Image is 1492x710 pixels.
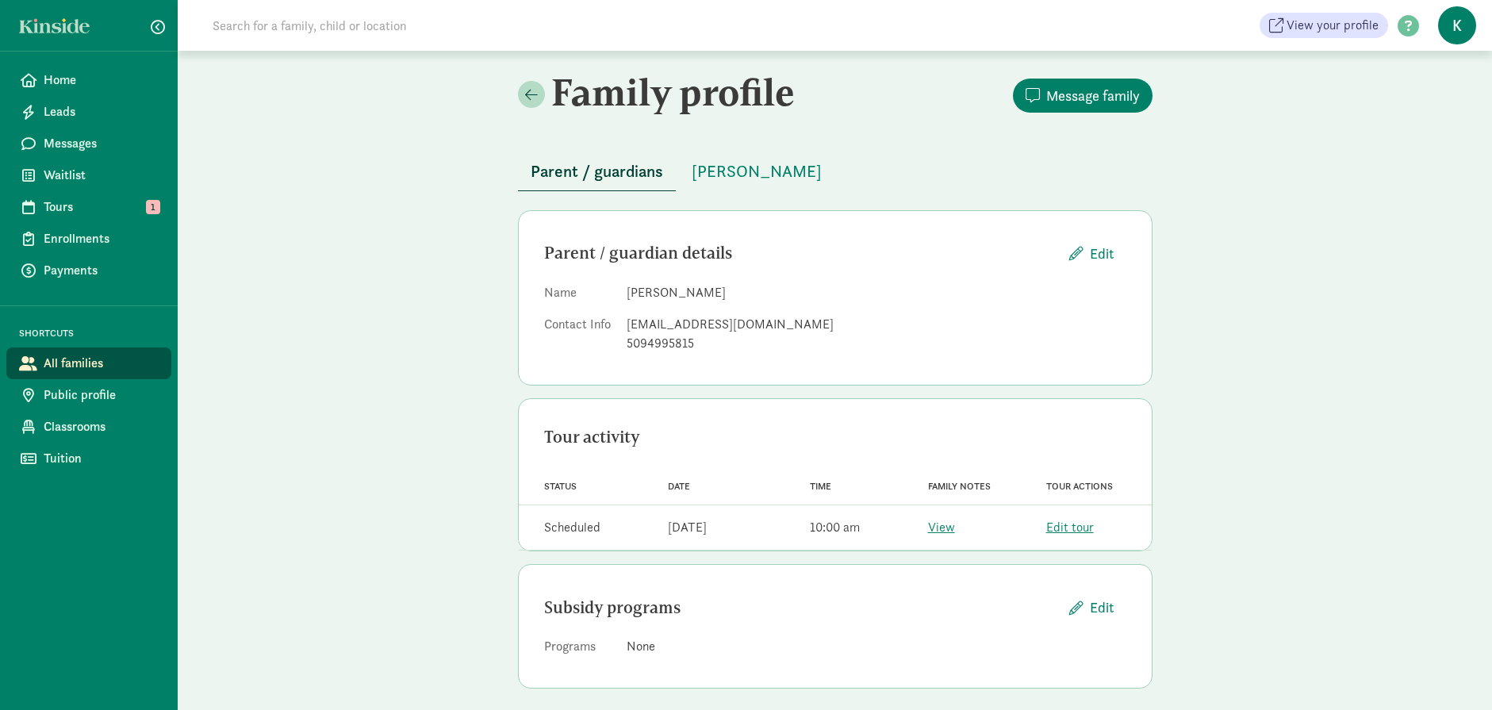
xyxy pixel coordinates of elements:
dd: [PERSON_NAME] [627,283,1126,302]
span: Message family [1046,85,1140,106]
span: Classrooms [44,417,159,436]
a: Public profile [6,379,171,411]
div: Parent / guardian details [544,240,1057,266]
span: Status [544,481,577,492]
a: Tuition [6,443,171,474]
h2: Family profile [518,70,832,114]
input: Search for a family, child or location [203,10,648,41]
a: Payments [6,255,171,286]
a: [PERSON_NAME] [679,163,834,181]
span: Home [44,71,159,90]
span: 1 [146,200,160,214]
div: Subsidy programs [544,595,1057,620]
span: Date [668,481,690,492]
span: Tuition [44,449,159,468]
span: [PERSON_NAME] [692,159,822,184]
a: Messages [6,128,171,159]
div: [DATE] [668,518,707,537]
button: Edit [1057,590,1126,624]
a: Waitlist [6,159,171,191]
a: Edit tour [1046,519,1094,535]
span: Enrollments [44,229,159,248]
span: Tour actions [1046,481,1113,492]
dt: Programs [544,637,614,662]
span: All families [44,354,159,373]
div: [EMAIL_ADDRESS][DOMAIN_NAME] [627,315,1126,334]
span: Family notes [928,481,991,492]
button: [PERSON_NAME] [679,152,834,190]
span: Public profile [44,386,159,405]
a: View your profile [1260,13,1388,38]
div: 5094995815 [627,334,1126,353]
a: Enrollments [6,223,171,255]
a: View [928,519,955,535]
div: None [627,637,1126,656]
span: Edit [1090,243,1114,264]
button: Message family [1013,79,1153,113]
a: Classrooms [6,411,171,443]
div: Scheduled [544,518,600,537]
a: Tours 1 [6,191,171,223]
button: Parent / guardians [518,152,676,191]
dt: Contact Info [544,315,614,359]
dt: Name [544,283,614,309]
a: Home [6,64,171,96]
span: Payments [44,261,159,280]
span: Waitlist [44,166,159,185]
a: All families [6,347,171,379]
a: Leads [6,96,171,128]
span: Time [810,481,831,492]
a: Parent / guardians [518,163,676,181]
div: Tour activity [544,424,1126,450]
button: Edit [1057,236,1126,271]
span: K [1438,6,1476,44]
div: 10:00 am [810,518,860,537]
span: Tours [44,198,159,217]
span: Leads [44,102,159,121]
span: Messages [44,134,159,153]
span: Parent / guardians [531,159,663,184]
span: Edit [1090,597,1114,618]
span: View your profile [1287,16,1379,35]
iframe: Chat Widget [1137,72,1492,710]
